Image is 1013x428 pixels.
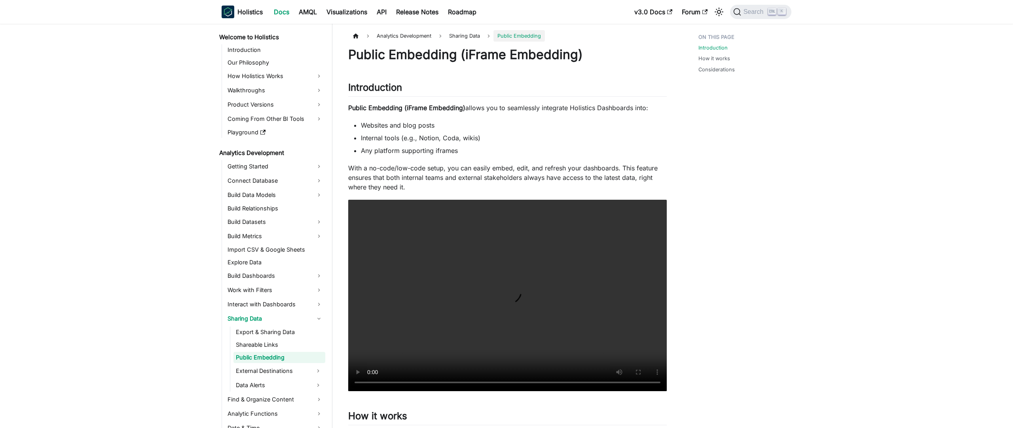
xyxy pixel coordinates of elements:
a: How Holistics Works [225,70,325,82]
a: Walkthroughs [225,84,325,97]
a: External Destinations [233,365,311,377]
span: Public Embedding [493,30,545,42]
a: Shareable Links [233,339,325,350]
strong: Public Embedding (iFrame Embedding) [348,104,465,112]
a: Import CSV & Google Sheets [225,244,325,255]
a: Roadmap [443,6,481,18]
button: Expand sidebar category 'Data Alerts' [311,379,325,392]
a: Find & Organize Content [225,393,325,406]
b: Holistics [237,7,263,17]
a: Build Dashboards [225,269,325,282]
p: With a no-code/low-code setup, you can easily embed, edit, and refresh your dashboards. This feat... [348,163,667,192]
a: Home page [348,30,363,42]
a: Playground [225,127,325,138]
a: Forum [677,6,712,18]
h1: Public Embedding (iFrame Embedding) [348,47,667,63]
li: Any platform supporting iframes [361,146,667,155]
a: Public Embedding [233,352,325,363]
a: Work with Filters [225,284,325,296]
a: Release Notes [391,6,443,18]
button: Expand sidebar category 'External Destinations' [311,365,325,377]
nav: Breadcrumbs [348,30,667,42]
a: HolisticsHolistics [222,6,263,18]
button: Search (Ctrl+K) [730,5,791,19]
a: Analytics Development [217,147,325,159]
a: Product Versions [225,98,325,111]
p: allows you to seamlessly integrate Holistics Dashboards into: [348,103,667,113]
a: Introduction [698,44,728,52]
nav: Docs sidebar [214,24,332,428]
a: Build Metrics [225,230,325,243]
a: Explore Data [225,257,325,268]
a: Introduction [225,44,325,55]
span: Search [741,8,768,15]
a: Data Alerts [233,379,311,392]
a: Export & Sharing Data [233,327,325,338]
a: Interact with Dashboards [225,298,325,311]
a: Sharing Data [225,312,325,325]
a: Build Relationships [225,203,325,214]
a: Our Philosophy [225,57,325,68]
a: Analytic Functions [225,407,325,420]
a: Build Data Models [225,189,325,201]
a: Welcome to Holistics [217,32,325,43]
span: Sharing Data [445,30,484,42]
span: Analytics Development [373,30,435,42]
a: API [372,6,391,18]
button: Switch between dark and light mode (currently light mode) [713,6,725,18]
a: v3.0 Docs [630,6,677,18]
h2: How it works [348,410,667,425]
img: Holistics [222,6,234,18]
a: Coming From Other BI Tools [225,113,325,125]
a: Visualizations [322,6,372,18]
li: Internal tools (e.g., Notion, Coda, wikis) [361,133,667,143]
a: Docs [269,6,294,18]
li: Websites and blog posts [361,120,667,130]
a: How it works [698,55,730,62]
kbd: K [778,8,786,15]
a: Getting Started [225,160,325,173]
video: Your browser does not support embedding video, but you can . [348,200,667,391]
a: Considerations [698,66,735,73]
a: Build Datasets [225,216,325,228]
a: Connect Database [225,174,325,187]
h2: Introduction [348,82,667,97]
a: AMQL [294,6,322,18]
